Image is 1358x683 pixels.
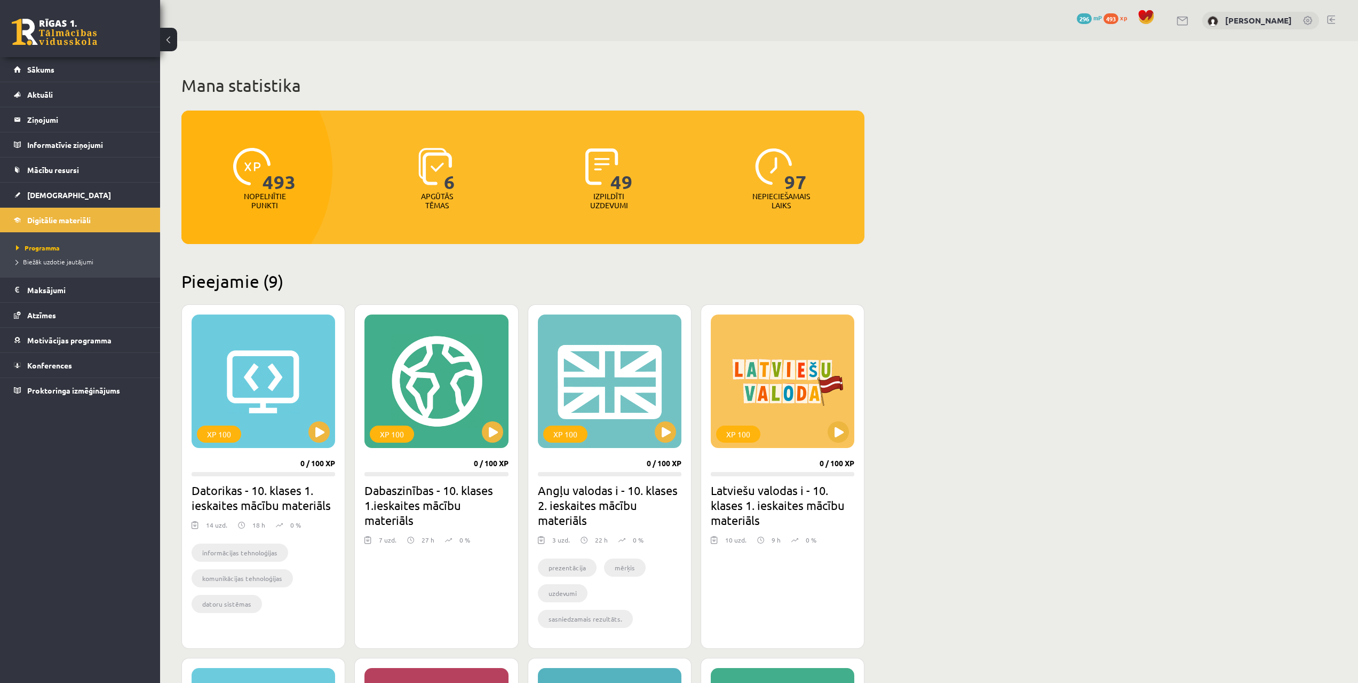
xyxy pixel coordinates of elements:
[27,107,147,132] legend: Ziņojumi
[1093,13,1102,22] span: mP
[1103,13,1118,24] span: 493
[27,386,120,395] span: Proktoringa izmēģinājums
[364,483,508,528] h2: Dabaszinības - 10. klases 1.ieskaites mācību materiāls
[585,148,618,185] img: icon-completed-tasks-ad58ae20a441b2904462921112bc710f1caf180af7a3daa7317a5a94f2d26646.svg
[1120,13,1127,22] span: xp
[1103,13,1132,22] a: 493 xp
[14,107,147,132] a: Ziņojumi
[27,132,147,157] legend: Informatīvie ziņojumi
[27,310,56,320] span: Atzīmes
[27,215,91,225] span: Digitālie materiāli
[14,132,147,157] a: Informatīvie ziņojumi
[772,535,781,545] p: 9 h
[418,148,452,185] img: icon-learned-topics-4a711ccc23c960034f471b6e78daf4a3bad4a20eaf4de84257b87e66633f6470.svg
[14,378,147,403] a: Proktoringa izmēģinājums
[538,610,633,628] li: sasniedzamais rezultāts.
[14,82,147,107] a: Aktuāli
[27,65,54,74] span: Sākums
[14,183,147,207] a: [DEMOGRAPHIC_DATA]
[27,90,53,99] span: Aktuāli
[192,595,262,613] li: datoru sistēmas
[806,535,816,545] p: 0 %
[595,535,608,545] p: 22 h
[252,520,265,530] p: 18 h
[538,559,597,577] li: prezentācija
[181,271,864,292] h2: Pieejamie (9)
[1077,13,1092,24] span: 296
[14,328,147,352] a: Motivācijas programma
[1077,13,1102,22] a: 296 mP
[16,244,60,252] span: Programma
[459,535,470,545] p: 0 %
[755,148,792,185] img: icon-clock-7be60019b62300814b6bd22b8e044499b485619524d84068768e800edab66f18.svg
[27,190,111,200] span: [DEMOGRAPHIC_DATA]
[290,520,301,530] p: 0 %
[14,353,147,378] a: Konferences
[610,148,633,192] span: 49
[379,535,396,551] div: 7 uzd.
[716,426,760,443] div: XP 100
[552,535,570,551] div: 3 uzd.
[1225,15,1292,26] a: [PERSON_NAME]
[725,535,746,551] div: 10 uzd.
[12,19,97,45] a: Rīgas 1. Tālmācības vidusskola
[233,148,271,185] img: icon-xp-0682a9bc20223a9ccc6f5883a126b849a74cddfe5390d2b41b4391c66f2066e7.svg
[181,75,864,96] h1: Mana statistika
[27,165,79,175] span: Mācību resursi
[27,278,147,302] legend: Maksājumi
[14,158,147,182] a: Mācību resursi
[27,360,72,370] span: Konferences
[604,559,646,577] li: mērķis
[197,426,241,443] div: XP 100
[444,148,455,192] span: 6
[192,483,335,513] h2: Datorikas - 10. klases 1. ieskaites mācību materiāls
[538,584,587,602] li: uzdevumi
[16,257,93,266] span: Biežāk uzdotie jautājumi
[27,335,112,345] span: Motivācijas programma
[633,535,644,545] p: 0 %
[588,192,630,210] p: Izpildīti uzdevumi
[14,303,147,327] a: Atzīmes
[370,426,414,443] div: XP 100
[1208,16,1218,27] img: Kristaps Korotkevičs
[711,483,854,528] h2: Latviešu valodas i - 10. klases 1. ieskaites mācību materiāls
[16,257,149,266] a: Biežāk uzdotie jautājumi
[784,148,807,192] span: 97
[752,192,810,210] p: Nepieciešamais laiks
[543,426,587,443] div: XP 100
[538,483,681,528] h2: Angļu valodas i - 10. klases 2. ieskaites mācību materiāls
[416,192,458,210] p: Apgūtās tēmas
[263,148,296,192] span: 493
[14,278,147,302] a: Maksājumi
[422,535,434,545] p: 27 h
[16,243,149,253] a: Programma
[206,520,227,536] div: 14 uzd.
[14,208,147,232] a: Digitālie materiāli
[14,57,147,82] a: Sākums
[192,544,288,562] li: informācijas tehnoloģijas
[244,192,286,210] p: Nopelnītie punkti
[192,569,293,587] li: komunikācijas tehnoloģijas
